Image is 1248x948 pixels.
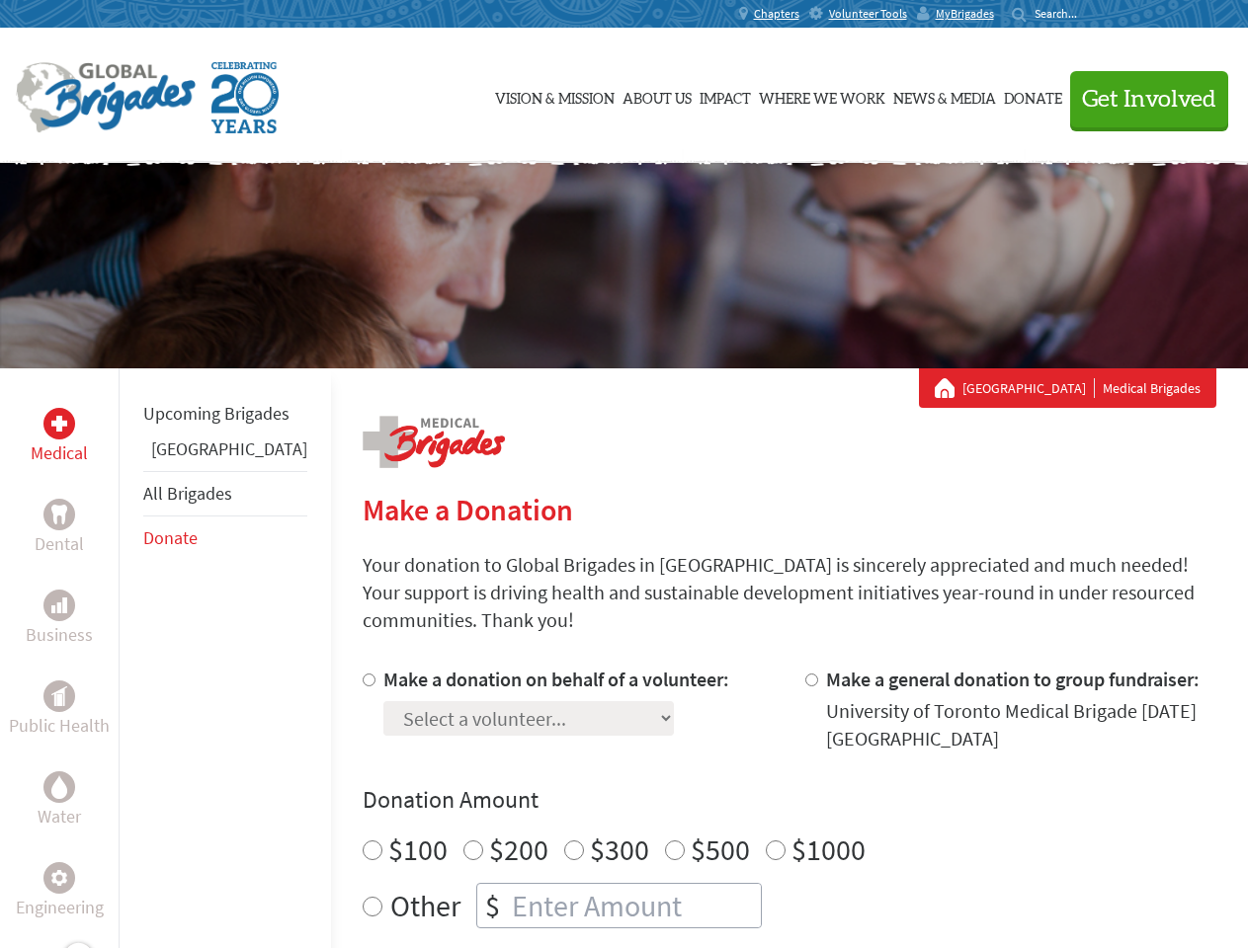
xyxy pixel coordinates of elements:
a: Impact [700,46,751,145]
a: Donate [143,526,198,549]
li: Greece [143,435,307,471]
img: Water [51,775,67,798]
img: Medical [51,416,67,432]
p: Public Health [9,712,110,740]
a: Upcoming Brigades [143,402,290,425]
label: $1000 [791,830,866,868]
img: Business [51,597,67,613]
input: Search... [1035,6,1091,21]
div: Medical [43,408,75,439]
p: Dental [35,530,84,558]
a: MedicalMedical [31,408,88,467]
p: Water [38,803,81,830]
a: Public HealthPublic Health [9,680,110,740]
span: Volunteer Tools [829,6,907,22]
span: Get Involved [1082,88,1216,112]
a: BusinessBusiness [26,590,93,649]
div: $ [477,884,508,927]
label: $500 [691,830,750,868]
div: University of Toronto Medical Brigade [DATE] [GEOGRAPHIC_DATA] [826,697,1216,752]
a: About Us [623,46,692,145]
p: Business [26,621,93,649]
p: Your donation to Global Brigades in [GEOGRAPHIC_DATA] is sincerely appreciated and much needed! Y... [363,551,1216,634]
label: $100 [388,830,448,868]
a: Vision & Mission [495,46,615,145]
img: Engineering [51,870,67,886]
a: All Brigades [143,482,232,505]
img: logo-medical.png [363,416,505,468]
div: Business [43,590,75,621]
label: $300 [590,830,649,868]
a: Donate [1004,46,1062,145]
a: WaterWater [38,771,81,830]
li: Donate [143,516,307,560]
div: Engineering [43,862,75,894]
div: Water [43,771,75,803]
li: All Brigades [143,471,307,516]
button: Get Involved [1070,71,1228,127]
label: Make a general donation to group fundraiser: [826,667,1200,691]
label: Other [390,883,460,928]
img: Dental [51,505,67,523]
img: Public Health [51,686,67,706]
img: Global Brigades Celebrating 20 Years [211,62,279,133]
span: Chapters [754,6,799,22]
p: Engineering [16,894,104,921]
div: Medical Brigades [935,378,1201,398]
h4: Donation Amount [363,784,1216,816]
a: [GEOGRAPHIC_DATA] [151,437,307,460]
div: Dental [43,499,75,530]
a: [GEOGRAPHIC_DATA] [962,378,1095,398]
a: News & Media [893,46,996,145]
label: $200 [489,830,548,868]
a: EngineeringEngineering [16,862,104,921]
p: Medical [31,439,88,467]
a: Where We Work [759,46,885,145]
span: MyBrigades [936,6,994,22]
div: Public Health [43,680,75,712]
h2: Make a Donation [363,492,1216,527]
label: Make a donation on behalf of a volunteer: [383,667,729,691]
a: DentalDental [35,499,84,558]
img: Global Brigades Logo [16,62,196,133]
input: Enter Amount [508,884,761,927]
li: Upcoming Brigades [143,392,307,435]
